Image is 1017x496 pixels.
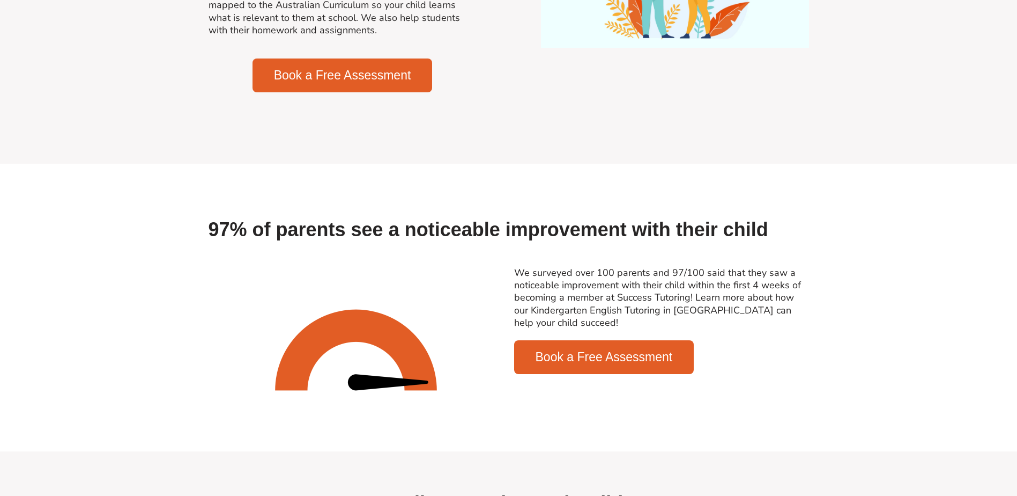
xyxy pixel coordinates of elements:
[514,340,694,374] a: Book a Free Assessment
[253,59,433,92] a: Book a Free Assessment
[536,351,673,363] span: Book a Free Assessment
[274,69,411,82] span: Book a Free Assessment
[838,375,1017,496] iframe: Chat Widget
[209,217,809,243] h2: 97% of parents see a noticeable improvement with their child
[514,266,801,330] a: We surveyed over 100 parents and 97/100 said that they saw a noticeable improvement with their ch...
[273,267,439,433] img: Untitled design-50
